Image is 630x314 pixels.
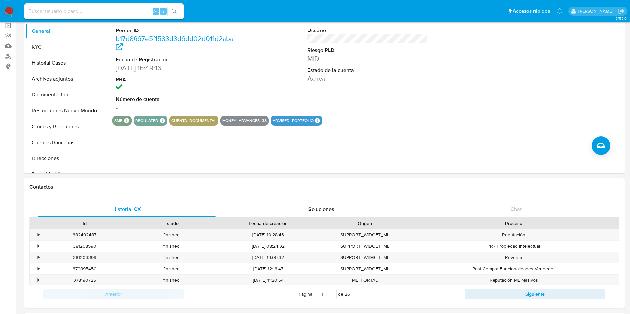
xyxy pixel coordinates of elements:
button: Historial Casos [26,55,109,71]
span: Chat [510,205,522,213]
div: SUPPORT_WIDGET_ML [321,229,408,240]
div: • [38,243,39,249]
span: Página de [299,289,350,299]
button: smb [114,119,123,122]
div: 378190725 [41,275,128,285]
div: finished [128,275,215,285]
dt: Fecha de Registración [116,56,237,63]
input: Buscar usuario o caso... [24,7,184,16]
span: s [162,8,164,14]
div: PR - Propiedad intelectual [408,241,619,252]
dt: RBA [116,76,237,83]
div: SUPPORT_WIDGET_ML [321,263,408,274]
a: Notificaciones [557,8,562,14]
div: 381203399 [41,252,128,263]
dt: Usuario [307,27,428,34]
div: Reversa [408,252,619,263]
div: Reputación ML Masivos [408,275,619,285]
div: ML_PORTAL [321,275,408,285]
button: Cruces y Relaciones [26,119,109,135]
div: [DATE] 08:24:32 [215,241,321,252]
button: Anterior [43,289,184,299]
button: Datos Modificados [26,166,109,182]
div: • [38,266,39,272]
button: General [26,23,109,39]
button: advised_portfolio [273,119,314,122]
span: 26 [345,291,350,297]
span: Soluciones [308,205,334,213]
div: SUPPORT_WIDGET_ML [321,252,408,263]
dd: - [116,103,237,112]
div: • [38,232,39,238]
div: finished [128,252,215,263]
span: 3.155.0 [616,16,627,21]
div: Estado [133,220,211,227]
button: Direcciones [26,151,109,166]
dt: Estado de la cuenta [307,67,428,74]
p: damian.rodriguez@mercadolibre.com [578,8,616,14]
div: 382492487 [41,229,128,240]
div: Reputación [408,229,619,240]
div: Origen [326,220,404,227]
div: • [38,277,39,283]
div: Post Compra Funcionalidades Vendedor [408,263,619,274]
div: Fecha de creación [220,220,317,227]
span: Historial CX [112,205,141,213]
button: cuenta_documental [171,119,216,122]
div: SUPPORT_WIDGET_ML [321,241,408,252]
button: Documentación [26,87,109,103]
div: finished [128,229,215,240]
button: Cuentas Bancarias [26,135,109,151]
a: b17d8667e5f1583d3d6dd02d011d2aba [116,34,234,53]
h1: Contactos [29,184,619,190]
div: [DATE] 11:20:54 [215,275,321,285]
dt: Person ID [116,27,237,34]
dt: Riesgo PLD [307,47,428,54]
a: Salir [618,8,625,15]
div: Id [46,220,124,227]
div: finished [128,263,215,274]
div: Proceso [413,220,614,227]
div: finished [128,241,215,252]
span: Accesos rápidos [513,8,550,15]
span: Alt [153,8,159,14]
dd: MID [307,54,428,63]
div: • [38,254,39,261]
dt: Número de cuenta [116,96,237,103]
button: Archivos adjuntos [26,71,109,87]
dd: [DATE] 16:49:16 [116,63,237,73]
button: money_advances_38 [222,119,267,122]
button: Restricciones Nuevo Mundo [26,103,109,119]
div: [DATE] 12:13:47 [215,263,321,274]
button: Siguiente [465,289,605,299]
button: KYC [26,39,109,55]
div: 379895450 [41,263,128,274]
button: search-icon [167,7,181,16]
div: [DATE] 10:28:43 [215,229,321,240]
div: [DATE] 19:05:32 [215,252,321,263]
div: 381268590 [41,241,128,252]
dd: Activa [307,74,428,83]
button: regulated [135,119,158,122]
